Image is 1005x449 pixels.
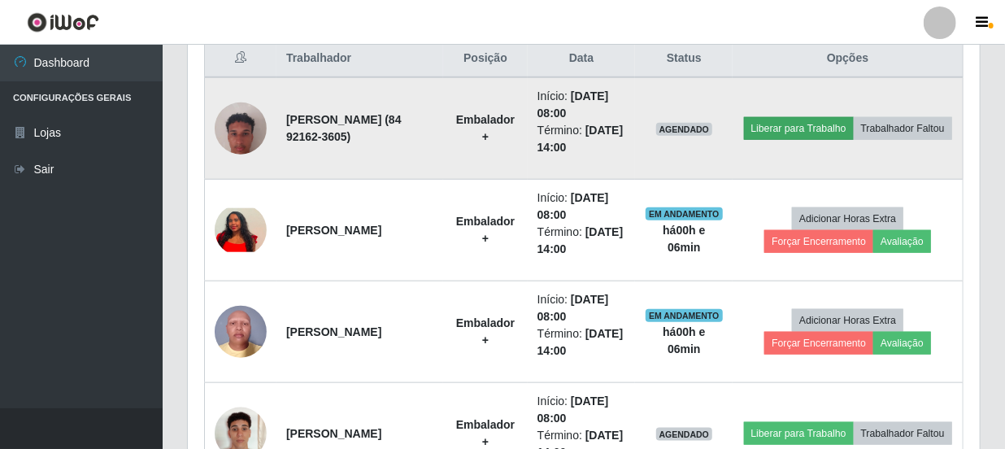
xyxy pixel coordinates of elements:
[443,40,528,78] th: Posição
[286,427,381,440] strong: [PERSON_NAME]
[215,82,267,175] img: 1756232807381.jpeg
[733,40,963,78] th: Opções
[854,422,952,445] button: Trabalhador Faltou
[537,224,626,258] li: Término:
[528,40,636,78] th: Data
[646,309,723,322] span: EM ANDAMENTO
[663,224,705,254] strong: há 00 h e 06 min
[537,393,626,427] li: Início:
[854,117,952,140] button: Trabalhador Faltou
[537,293,609,323] time: [DATE] 08:00
[456,418,515,448] strong: Embalador +
[215,297,267,366] img: 1756478847073.jpeg
[537,291,626,325] li: Início:
[744,422,854,445] button: Liberar para Trabalho
[656,123,713,136] span: AGENDADO
[792,207,903,230] button: Adicionar Horas Extra
[744,117,854,140] button: Liberar para Trabalho
[656,428,713,441] span: AGENDADO
[764,230,873,253] button: Forçar Encerramento
[764,332,873,355] button: Forçar Encerramento
[635,40,733,78] th: Status
[286,113,402,143] strong: [PERSON_NAME] (84 92162-3605)
[663,325,705,355] strong: há 00 h e 06 min
[646,207,723,220] span: EM ANDAMENTO
[537,325,626,360] li: Término:
[456,215,515,245] strong: Embalador +
[537,122,626,156] li: Término:
[537,88,626,122] li: Início:
[456,316,515,347] strong: Embalador +
[537,190,626,224] li: Início:
[873,332,931,355] button: Avaliação
[537,191,609,221] time: [DATE] 08:00
[286,325,381,338] strong: [PERSON_NAME]
[276,40,443,78] th: Trabalhador
[792,309,903,332] button: Adicionar Horas Extra
[873,230,931,253] button: Avaliação
[456,113,515,143] strong: Embalador +
[27,12,99,33] img: CoreUI Logo
[537,395,609,425] time: [DATE] 08:00
[286,224,381,237] strong: [PERSON_NAME]
[537,89,609,120] time: [DATE] 08:00
[215,208,267,253] img: 1756317196739.jpeg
